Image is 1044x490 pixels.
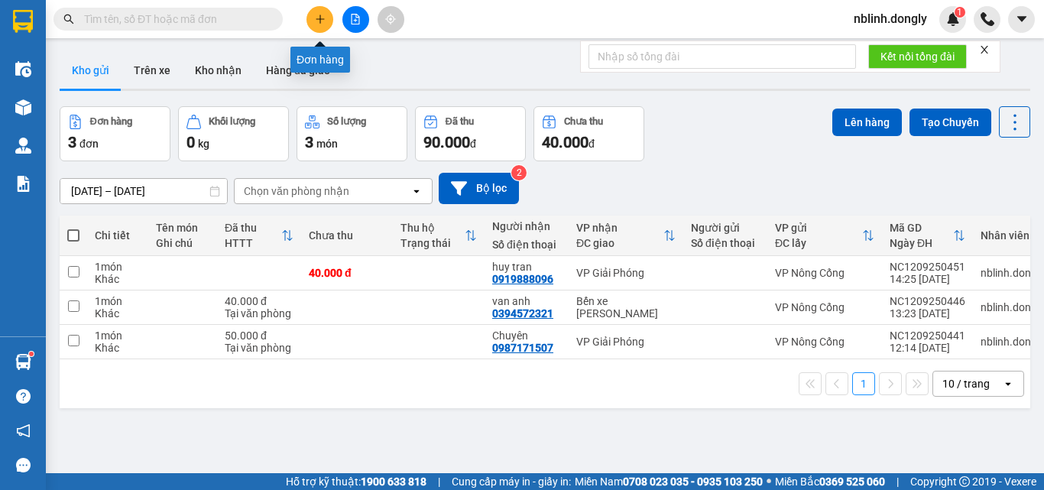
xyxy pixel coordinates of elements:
div: Khác [95,307,141,320]
button: Kết nối tổng đài [868,44,967,69]
span: plus [315,14,326,24]
span: Miền Nam [575,473,763,490]
img: phone-icon [981,12,994,26]
span: nblinh.dongly [841,9,939,28]
button: Bộ lọc [439,173,519,204]
button: Đơn hàng3đơn [60,106,170,161]
span: | [896,473,899,490]
div: Người nhận [492,220,561,232]
div: Ngày ĐH [890,237,953,249]
div: huy tran [492,261,561,273]
input: Nhập số tổng đài [588,44,856,69]
button: Đã thu90.000đ [415,106,526,161]
span: 40.000 [542,133,588,151]
div: 0394572321 [492,307,553,320]
div: VP Nông Cống [775,336,874,348]
div: Chọn văn phòng nhận [244,183,349,199]
sup: 1 [29,352,34,356]
svg: open [1002,378,1014,390]
div: 1 món [95,295,141,307]
button: Chưa thu40.000đ [533,106,644,161]
span: copyright [959,476,970,487]
span: 3 [305,133,313,151]
span: notification [16,423,31,438]
button: Lên hàng [832,109,902,136]
span: 3 [68,133,76,151]
div: HTTT [225,237,281,249]
th: Toggle SortBy [217,216,301,256]
span: đơn [79,138,99,150]
div: Đơn hàng [290,47,350,73]
span: món [316,138,338,150]
button: Tạo Chuyến [909,109,991,136]
div: 1 món [95,329,141,342]
div: NC1209250446 [890,295,965,307]
button: caret-down [1008,6,1035,33]
sup: 1 [955,7,965,18]
img: logo-vxr [13,10,33,33]
span: question-circle [16,389,31,404]
button: Hàng đã giao [254,52,342,89]
img: solution-icon [15,176,31,192]
img: icon-new-feature [946,12,960,26]
div: Thu hộ [400,222,465,234]
button: Kho nhận [183,52,254,89]
div: Tại văn phòng [225,342,293,354]
div: van anh [492,295,561,307]
img: warehouse-icon [15,99,31,115]
div: Số điện thoại [691,237,760,249]
th: Toggle SortBy [569,216,683,256]
img: logo [8,44,31,98]
div: 0987171507 [492,342,553,354]
div: Tại văn phòng [225,307,293,320]
div: 1 món [95,261,141,273]
div: 10 / trang [942,376,990,391]
button: file-add [342,6,369,33]
div: NC1209250441 [890,329,965,342]
button: 1 [852,372,875,395]
svg: open [410,185,423,197]
div: VP Giải Phóng [576,336,676,348]
div: VP nhận [576,222,663,234]
span: | [438,473,440,490]
button: Kho gửi [60,52,122,89]
strong: PHIẾU BIÊN NHẬN [38,84,122,117]
span: đ [470,138,476,150]
input: Select a date range. [60,179,227,203]
div: Chưa thu [564,116,603,127]
div: ĐC lấy [775,237,862,249]
div: VP Nông Cống [775,267,874,279]
sup: 2 [511,165,527,180]
div: Khác [95,273,141,285]
span: caret-down [1015,12,1029,26]
div: Tên món [156,222,209,234]
button: aim [378,6,404,33]
div: Khác [95,342,141,354]
span: Hỗ trợ kỹ thuật: [286,473,426,490]
strong: 0369 525 060 [819,475,885,488]
span: aim [385,14,396,24]
div: Mã GD [890,222,953,234]
div: 13:23 [DATE] [890,307,965,320]
th: Toggle SortBy [882,216,973,256]
div: Đơn hàng [90,116,132,127]
div: Khối lượng [209,116,255,127]
div: Số lượng [327,116,366,127]
div: VP gửi [775,222,862,234]
span: SĐT XE [53,65,103,81]
div: Đã thu [446,116,474,127]
div: VP Giải Phóng [576,267,676,279]
span: search [63,14,74,24]
strong: 1900 633 818 [361,475,426,488]
div: Ghi chú [156,237,209,249]
span: đ [588,138,595,150]
button: Trên xe [122,52,183,89]
span: message [16,458,31,472]
span: file-add [350,14,361,24]
span: Miền Bắc [775,473,885,490]
input: Tìm tên, số ĐT hoặc mã đơn [84,11,264,28]
span: Kết nối tổng đài [880,48,955,65]
img: warehouse-icon [15,354,31,370]
strong: 0708 023 035 - 0935 103 250 [623,475,763,488]
div: 40.000 đ [225,295,293,307]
